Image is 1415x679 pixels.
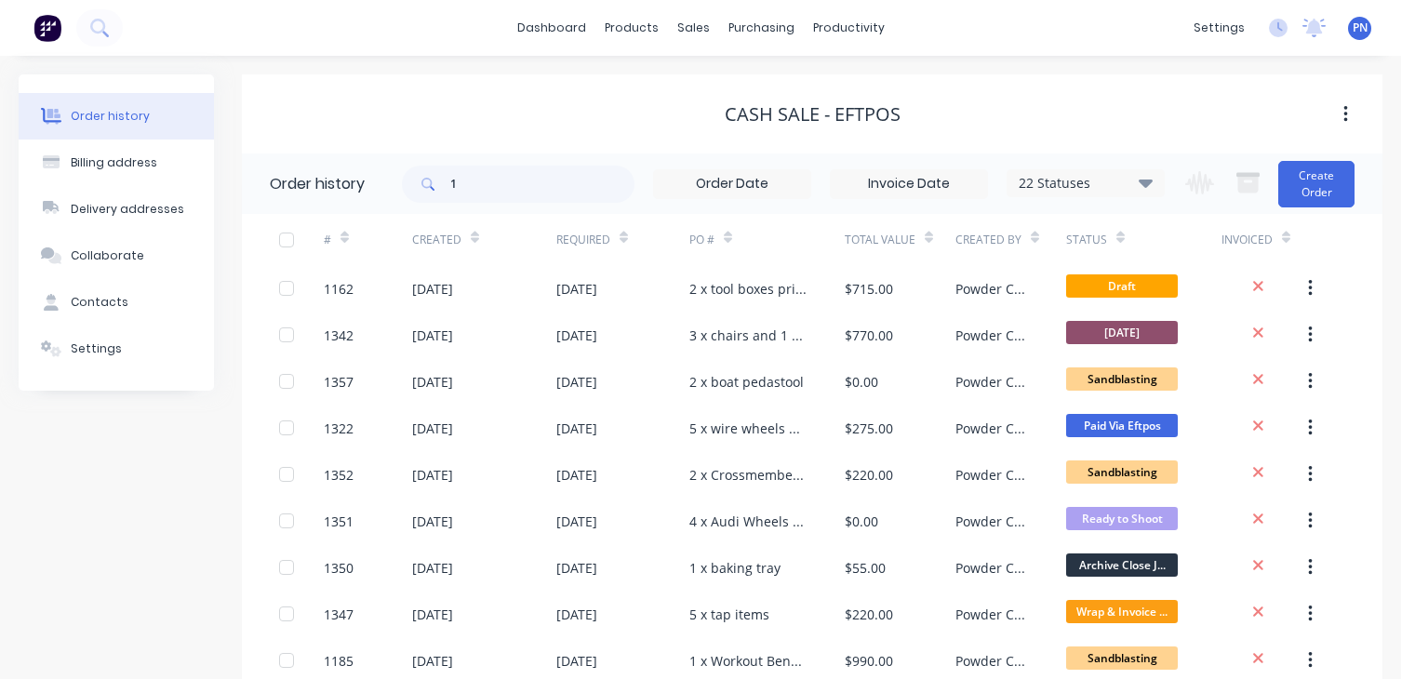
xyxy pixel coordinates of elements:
[689,232,714,248] div: PO #
[19,186,214,233] button: Delivery addresses
[689,558,781,578] div: 1 x baking tray
[1008,173,1164,193] div: 22 Statuses
[556,279,597,299] div: [DATE]
[324,214,412,265] div: #
[71,340,122,357] div: Settings
[324,558,354,578] div: 1350
[689,605,769,624] div: 5 x tap items
[556,214,689,265] div: Required
[556,419,597,438] div: [DATE]
[71,294,128,311] div: Contacts
[412,326,453,345] div: [DATE]
[1066,232,1107,248] div: Status
[955,326,1029,345] div: Powder Crew
[412,512,453,531] div: [DATE]
[845,214,955,265] div: Total Value
[19,326,214,372] button: Settings
[831,170,987,198] input: Invoice Date
[412,605,453,624] div: [DATE]
[1066,460,1178,484] span: Sandblasting
[324,419,354,438] div: 1322
[845,419,893,438] div: $275.00
[845,326,893,345] div: $770.00
[412,465,453,485] div: [DATE]
[689,372,804,392] div: 2 x boat pedastool
[412,372,453,392] div: [DATE]
[1221,232,1273,248] div: Invoiced
[324,326,354,345] div: 1342
[324,605,354,624] div: 1347
[556,605,597,624] div: [DATE]
[804,14,894,42] div: productivity
[556,651,597,671] div: [DATE]
[845,372,878,392] div: $0.00
[1066,600,1178,623] span: Wrap & Invoice ...
[71,201,184,218] div: Delivery addresses
[955,419,1029,438] div: Powder Crew
[1353,20,1368,36] span: PN
[845,465,893,485] div: $220.00
[955,512,1029,531] div: Powder Crew
[689,419,808,438] div: 5 x wire wheels blast only
[19,140,214,186] button: Billing address
[19,93,214,140] button: Order history
[508,14,595,42] a: dashboard
[725,103,901,126] div: Cash Sale - EFTPOS
[955,651,1029,671] div: Powder Crew
[955,279,1029,299] div: Powder Crew
[19,279,214,326] button: Contacts
[324,512,354,531] div: 1351
[1066,367,1178,391] span: Sandblasting
[556,465,597,485] div: [DATE]
[33,14,61,42] img: Factory
[450,166,634,203] input: Search...
[955,558,1029,578] div: Powder Crew
[689,651,808,671] div: 1 x Workout Bench Sandblast + Powder Coat gloss WHITE
[71,247,144,264] div: Collaborate
[955,372,1029,392] div: Powder Crew
[412,558,453,578] div: [DATE]
[845,651,893,671] div: $990.00
[324,232,331,248] div: #
[955,605,1029,624] div: Powder Crew
[324,279,354,299] div: 1162
[689,512,808,531] div: 4 x Audi Wheels - SANDBLAST + SILVER PEARL
[955,465,1029,485] div: Powder Crew
[1066,321,1178,344] span: [DATE]
[1066,553,1178,577] span: Archive Close J...
[556,372,597,392] div: [DATE]
[1066,507,1178,530] span: Ready to Shoot
[412,419,453,438] div: [DATE]
[654,170,810,198] input: Order Date
[689,326,808,345] div: 3 x chairs and 1 small round table with legs and big table top
[1066,646,1178,670] span: Sandblasting
[412,232,461,248] div: Created
[1066,214,1221,265] div: Status
[689,465,808,485] div: 2 x Crossmembers - SANDBLAST ONLY
[689,214,845,265] div: PO #
[556,326,597,345] div: [DATE]
[412,651,453,671] div: [DATE]
[1221,214,1310,265] div: Invoiced
[71,154,157,171] div: Billing address
[1278,161,1355,207] button: Create Order
[412,214,556,265] div: Created
[845,512,878,531] div: $0.00
[556,558,597,578] div: [DATE]
[668,14,719,42] div: sales
[719,14,804,42] div: purchasing
[845,232,915,248] div: Total Value
[1184,14,1254,42] div: settings
[955,232,1021,248] div: Created By
[1066,274,1178,298] span: Draft
[556,512,597,531] div: [DATE]
[845,279,893,299] div: $715.00
[412,279,453,299] div: [DATE]
[845,605,893,624] div: $220.00
[955,214,1066,265] div: Created By
[324,372,354,392] div: 1357
[19,233,214,279] button: Collaborate
[556,232,610,248] div: Required
[689,279,808,299] div: 2 x tool boxes prismatic powder
[71,108,150,125] div: Order history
